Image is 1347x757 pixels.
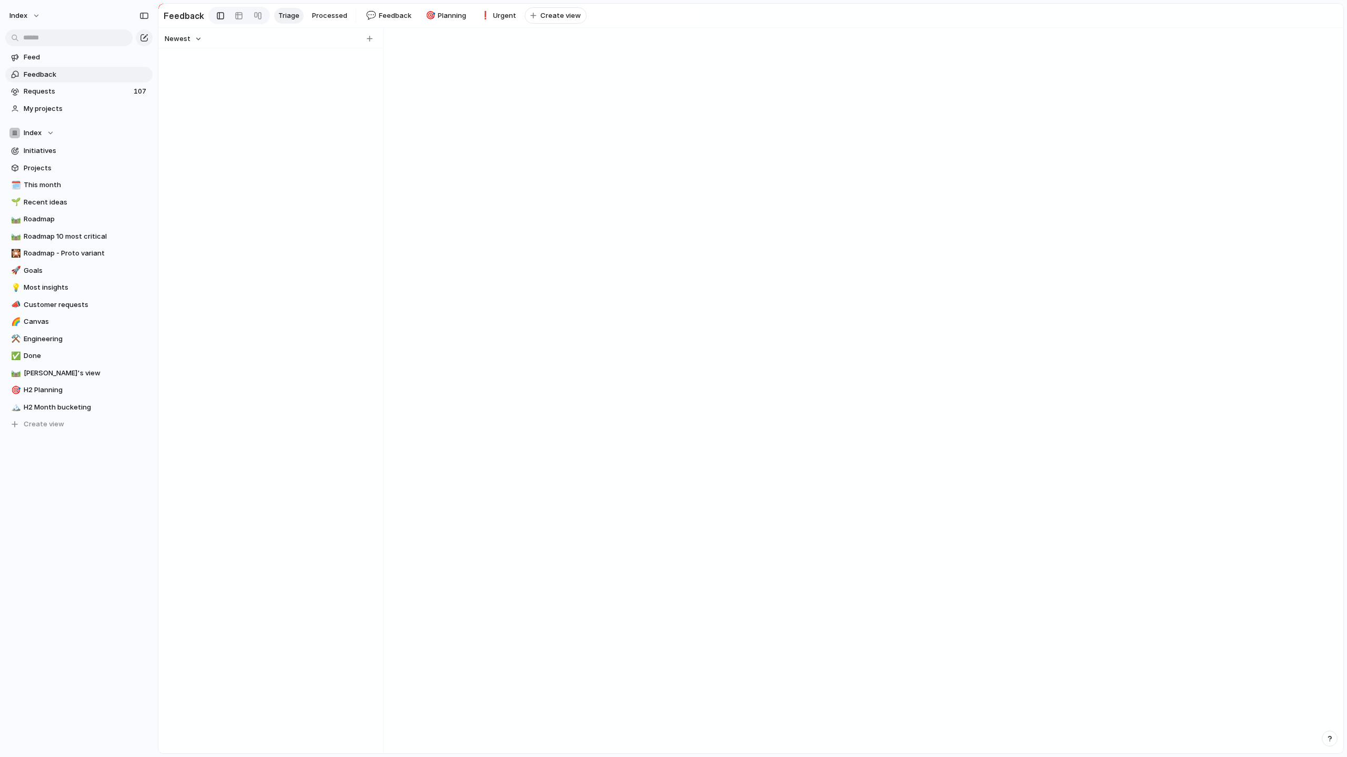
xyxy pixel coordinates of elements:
button: 💬 [365,11,375,21]
button: 📣 [9,300,20,310]
a: 🏔️H2 Month bucketing [5,400,153,415]
div: 🚀 [11,264,18,277]
span: Feedback [379,11,411,21]
span: H2 Month bucketing [24,402,149,413]
div: 🌈 [11,316,18,328]
button: 🗓️ [9,180,20,190]
a: My projects [5,101,153,117]
div: 💡 [11,282,18,294]
div: 🏔️ [11,401,18,413]
a: 🚀Goals [5,263,153,279]
div: 🛤️ [11,230,18,242]
span: This month [24,180,149,190]
a: Projects [5,160,153,176]
button: 🛤️ [9,231,20,242]
button: ⚒️ [9,334,20,344]
a: 🛤️[PERSON_NAME]'s view [5,365,153,381]
a: Requests107 [5,84,153,99]
button: 🌱 [9,197,20,208]
button: 🛤️ [9,214,20,224]
span: Planning [438,11,466,21]
div: 🎯 [11,384,18,396]
span: Create view [24,419,64,429]
div: 🗓️ [11,179,18,191]
a: 📣Customer requests [5,297,153,313]
a: ⚒️Engineering [5,331,153,347]
div: 🛤️ [11,213,18,226]
button: Create view [525,7,587,24]
span: Projects [24,163,149,173]
span: Create view [540,11,581,21]
span: Initiatives [24,146,149,156]
a: Processed [308,8,351,24]
button: 🚀 [9,265,20,276]
span: Goals [24,265,149,276]
a: 🎯H2 Planning [5,382,153,398]
div: 🎯 [426,9,433,22]
span: Feedback [24,69,149,80]
button: 🌈 [9,316,20,327]
div: ⚒️ [11,333,18,345]
span: [PERSON_NAME]'s view [24,368,149,378]
button: 🎇 [9,248,20,259]
span: Triage [278,11,299,21]
a: 💡Most insights [5,280,153,295]
span: Done [24,351,149,361]
button: 🎯 [9,385,20,395]
div: ✅Done [5,348,153,364]
span: Engineering [24,334,149,344]
div: 💬 [366,9,374,22]
a: 🎇Roadmap - Proto variant [5,245,153,261]
button: Index [5,125,153,141]
span: H2 Planning [24,385,149,395]
div: 🛤️ [11,367,18,379]
a: Feedback [5,67,153,83]
div: ❗Urgent [475,8,520,24]
a: Triage [274,8,304,24]
button: ✅ [9,351,20,361]
span: Requests [24,86,130,97]
div: 🗓️This month [5,177,153,193]
a: 🛤️Roadmap [5,211,153,227]
a: Feed [5,49,153,65]
a: 🎯Planning [420,8,471,24]
span: Customer requests [24,300,149,310]
span: Index [24,128,42,138]
button: Index [5,7,46,24]
span: Index [9,11,27,21]
h2: Feedback [164,9,204,22]
span: Roadmap - Proto variant [24,248,149,259]
button: 🏔️ [9,402,20,413]
a: 🛤️Roadmap 10 most critical [5,229,153,244]
span: Most insights [24,282,149,293]
div: 💬Feedback [360,8,416,24]
span: Recent ideas [24,197,149,208]
a: 🌱Recent ideas [5,195,153,210]
div: ✅ [11,350,18,362]
button: 🛤️ [9,368,20,378]
div: 🌱 [11,196,18,208]
span: Processed [312,11,347,21]
div: 🎇 [11,248,18,260]
div: 🌈Canvas [5,314,153,330]
a: Initiatives [5,143,153,159]
span: Roadmap 10 most critical [24,231,149,242]
button: ❗ [479,11,489,21]
span: Roadmap [24,214,149,224]
button: 🎯 [424,11,435,21]
span: 107 [134,86,148,97]
button: 💡 [9,282,20,293]
span: Feed [24,52,149,63]
button: Newest [163,32,204,46]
